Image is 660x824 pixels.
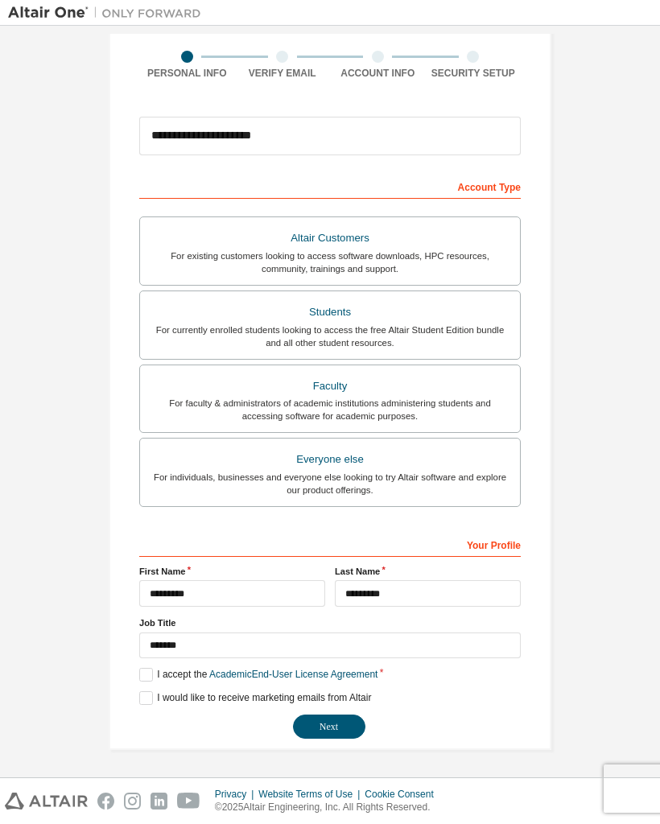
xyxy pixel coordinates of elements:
[97,793,114,810] img: facebook.svg
[335,565,521,578] label: Last Name
[139,616,521,629] label: Job Title
[150,323,510,349] div: For currently enrolled students looking to access the free Altair Student Edition bundle and all ...
[330,67,426,80] div: Account Info
[8,5,209,21] img: Altair One
[150,375,510,398] div: Faculty
[209,669,377,680] a: Academic End-User License Agreement
[258,788,365,801] div: Website Terms of Use
[150,448,510,471] div: Everyone else
[139,531,521,557] div: Your Profile
[215,788,258,801] div: Privacy
[293,715,365,739] button: Next
[150,227,510,249] div: Altair Customers
[139,565,325,578] label: First Name
[124,793,141,810] img: instagram.svg
[150,397,510,422] div: For faculty & administrators of academic institutions administering students and accessing softwa...
[150,249,510,275] div: For existing customers looking to access software downloads, HPC resources, community, trainings ...
[139,67,235,80] div: Personal Info
[365,788,443,801] div: Cookie Consent
[150,471,510,496] div: For individuals, businesses and everyone else looking to try Altair software and explore our prod...
[5,793,88,810] img: altair_logo.svg
[177,793,200,810] img: youtube.svg
[139,173,521,199] div: Account Type
[150,301,510,323] div: Students
[139,668,377,682] label: I accept the
[139,691,371,705] label: I would like to receive marketing emails from Altair
[151,793,167,810] img: linkedin.svg
[235,67,331,80] div: Verify Email
[426,67,522,80] div: Security Setup
[215,801,443,814] p: © 2025 Altair Engineering, Inc. All Rights Reserved.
